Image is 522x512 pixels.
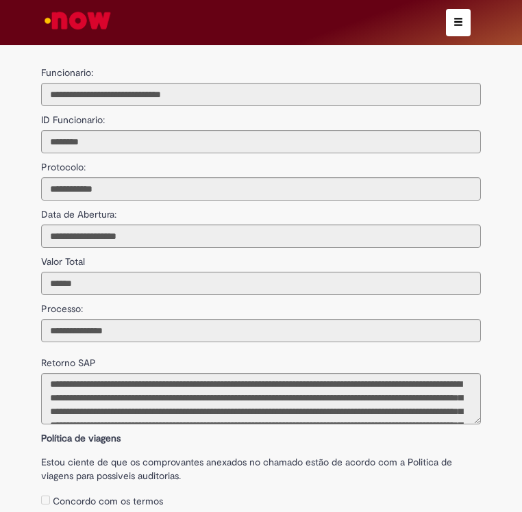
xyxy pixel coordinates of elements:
label: Data de Abertura: [41,207,116,221]
label: Estou ciente de que os comprovantes anexados no chamado estão de acordo com a Politica de viagens... [41,448,481,483]
label: Retorno SAP [41,349,96,370]
label: Funcionario: [41,66,93,79]
label: Concordo com os termos [53,494,163,508]
label: ID Funcionario: [41,106,105,127]
label: Valor Total [41,248,85,268]
label: Processo: [41,295,83,316]
button: Alternar navegação [446,9,471,36]
label: Protocolo: [41,153,86,174]
img: ServiceNow [42,7,113,34]
b: Política de viagens [41,432,121,444]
